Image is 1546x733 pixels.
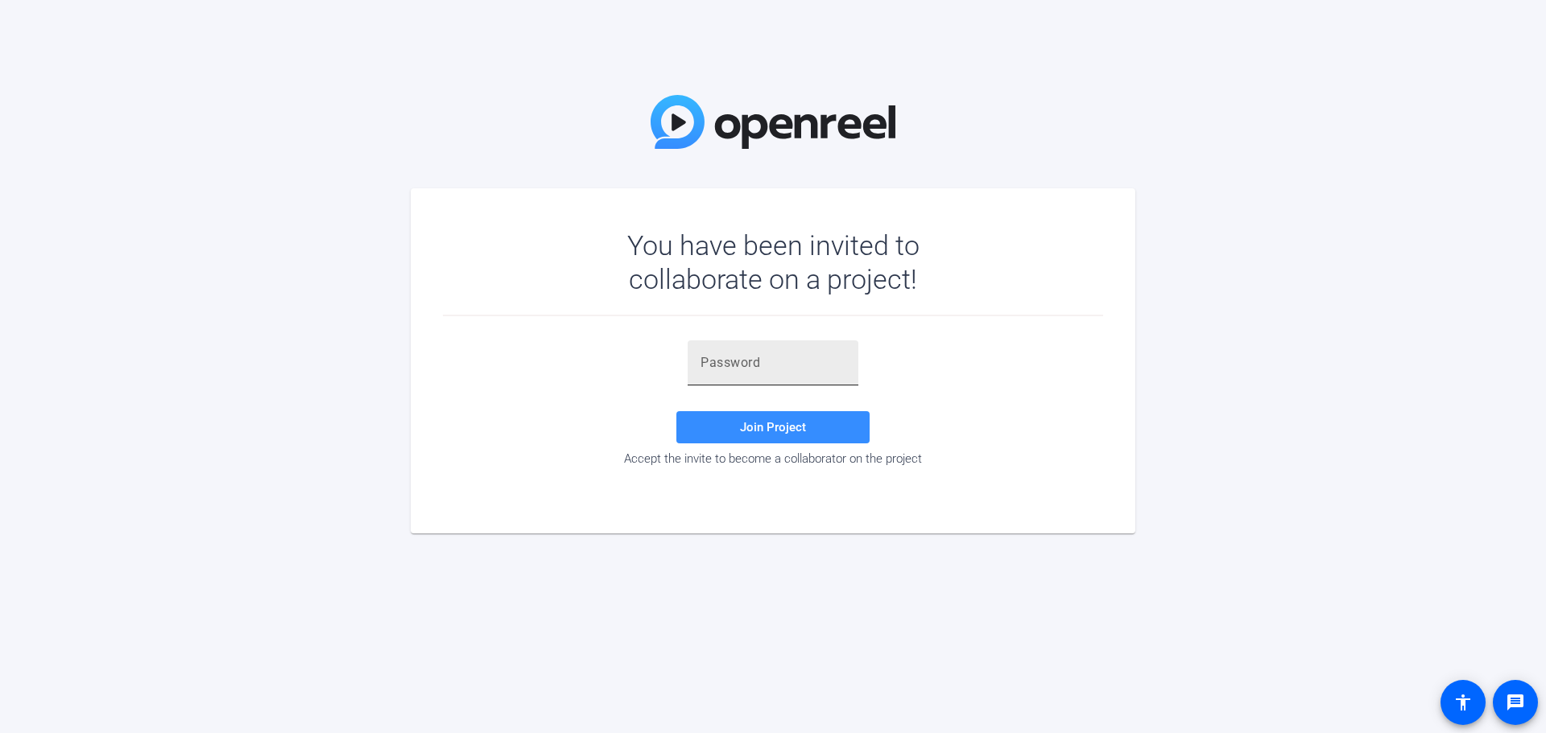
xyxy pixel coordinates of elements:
button: Join Project [676,411,870,443]
input: Password [701,353,845,373]
img: OpenReel Logo [651,95,895,149]
span: Join Project [740,420,806,434]
div: You have been invited to collaborate on a project! [581,229,966,296]
mat-icon: accessibility [1453,693,1473,712]
div: Accept the invite to become a collaborator on the project [443,451,1103,466]
mat-icon: message [1506,693,1525,712]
